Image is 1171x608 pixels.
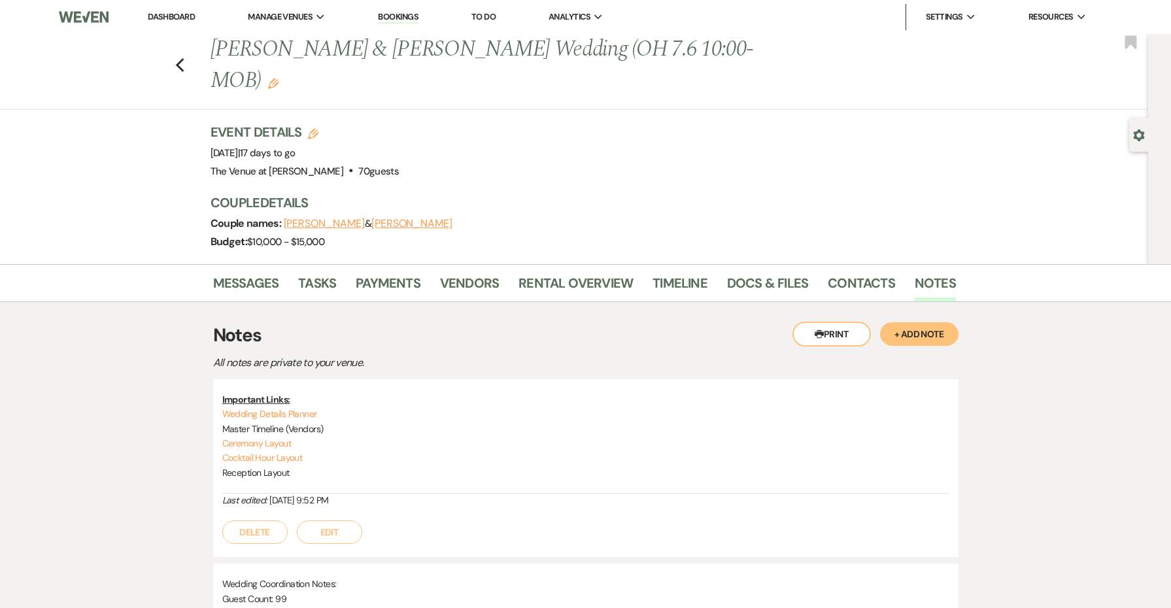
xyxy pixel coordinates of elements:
[727,273,808,301] a: Docs & Files
[222,394,290,405] u: Important Links:
[297,520,362,544] button: Edit
[915,273,956,301] a: Notes
[356,273,420,301] a: Payments
[148,11,195,22] a: Dashboard
[653,273,707,301] a: Timeline
[222,408,317,420] a: Wedding Details Planner
[211,216,284,230] span: Couple names:
[59,3,109,31] img: Weven Logo
[211,146,296,160] span: [DATE]
[222,494,267,506] i: Last edited:
[238,146,296,160] span: |
[268,77,279,89] button: Edit
[213,273,279,301] a: Messages
[211,235,248,248] span: Budget:
[247,235,324,248] span: $10,000 - $15,000
[298,273,336,301] a: Tasks
[222,452,303,464] a: Cocktail Hour Layout
[358,165,399,178] span: 70 guests
[471,11,496,22] a: To Do
[440,273,499,301] a: Vendors
[222,520,288,544] button: Delete
[284,217,452,230] span: &
[213,354,671,371] p: All notes are private to your venue.
[1133,128,1145,141] button: Open lead details
[222,494,949,507] div: [DATE] 9:52 PM
[222,465,949,480] p: Reception Layout
[828,273,895,301] a: Contacts
[211,123,399,141] h3: Event Details
[880,322,959,346] button: + Add Note
[222,422,949,436] p: Master Timeline (Vendors)
[213,322,959,349] h3: Notes
[222,437,292,449] a: Ceremony Layout
[248,10,313,24] span: Manage Venues
[926,10,963,24] span: Settings
[211,165,343,178] span: The Venue at [PERSON_NAME]
[1028,10,1074,24] span: Resources
[518,273,633,301] a: Rental Overview
[284,218,365,229] button: [PERSON_NAME]
[222,592,949,606] p: Guest Count: 99
[211,34,796,96] h1: [PERSON_NAME] & [PERSON_NAME] Wedding (OH 7.6 10:00-MOB)
[371,218,452,229] button: [PERSON_NAME]
[222,577,949,591] p: Wedding Coordination Notes:
[378,11,418,24] a: Bookings
[549,10,590,24] span: Analytics
[792,322,871,346] button: Print
[211,194,943,212] h3: Couple Details
[240,146,296,160] span: 17 days to go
